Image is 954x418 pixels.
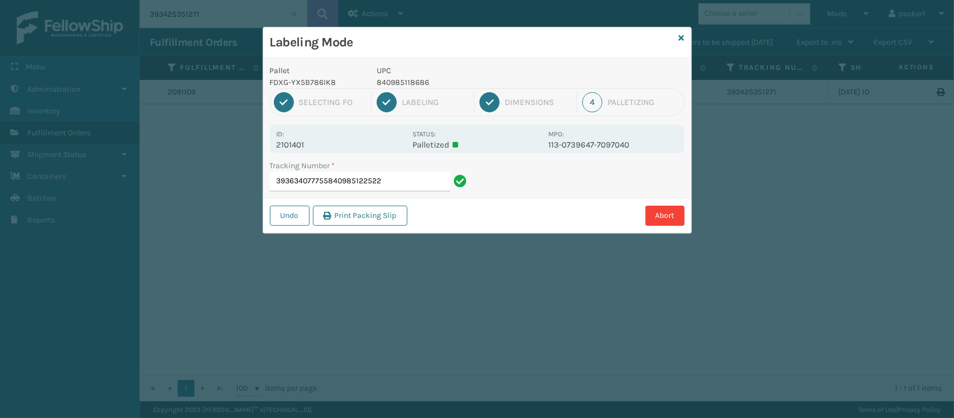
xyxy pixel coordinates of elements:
[270,77,364,88] p: FDXG-YX5B786IK8
[277,140,406,150] p: 2101401
[582,92,602,112] div: 4
[377,65,542,77] p: UPC
[270,206,310,226] button: Undo
[505,97,572,107] div: Dimensions
[646,206,685,226] button: Abort
[412,130,436,138] label: Status:
[548,130,564,138] label: MPO:
[412,140,542,150] p: Palletized
[274,92,294,112] div: 1
[299,97,366,107] div: Selecting FO
[270,65,364,77] p: Pallet
[548,140,677,150] p: 113-0739647-7097040
[270,160,335,172] label: Tracking Number
[377,77,542,88] p: 840985118686
[377,92,397,112] div: 2
[607,97,680,107] div: Palletizing
[402,97,469,107] div: Labeling
[480,92,500,112] div: 3
[313,206,407,226] button: Print Packing Slip
[270,34,675,51] h3: Labeling Mode
[277,130,284,138] label: Id:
